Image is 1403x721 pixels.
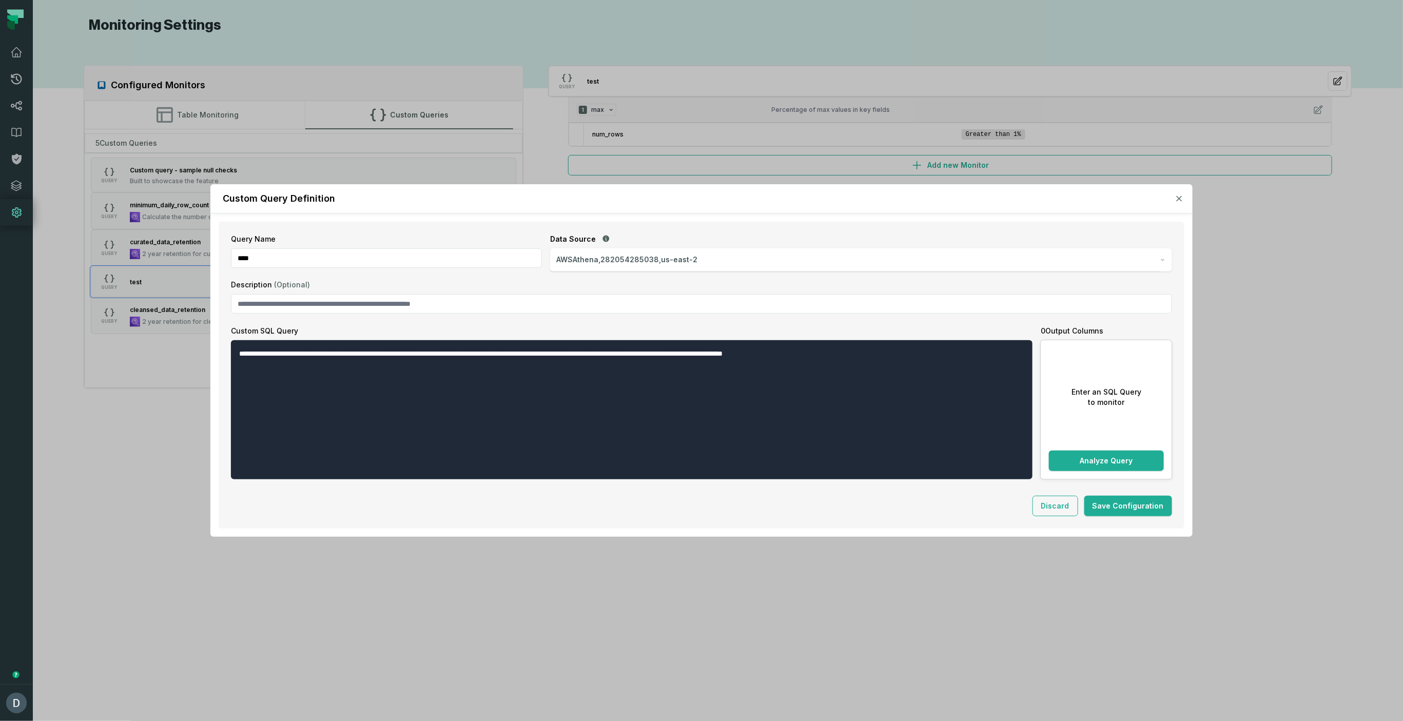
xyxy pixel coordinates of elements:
[231,234,542,244] label: Query Name
[550,234,596,244] span: Data Source
[231,326,1032,336] label: Custom SQL Query
[231,280,1172,290] label: Description
[11,670,21,679] div: Tooltip anchor
[1041,326,1172,336] div: 0 Output Columns
[6,693,27,713] img: avatar of Daniel Lahyani
[556,255,697,265] span: AWSAthena,282054285038,us-east-2
[550,248,1172,271] button: AWSAthena,282054285038,us-east-2
[1084,496,1172,516] button: Save Configuration
[1049,451,1164,471] button: Analyze Query
[274,280,310,289] span: (Optional)
[223,192,335,205] h2: Custom Query Definition
[1032,496,1078,516] button: Discard
[1071,387,1141,407] p: Enter an SQL Query to monitor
